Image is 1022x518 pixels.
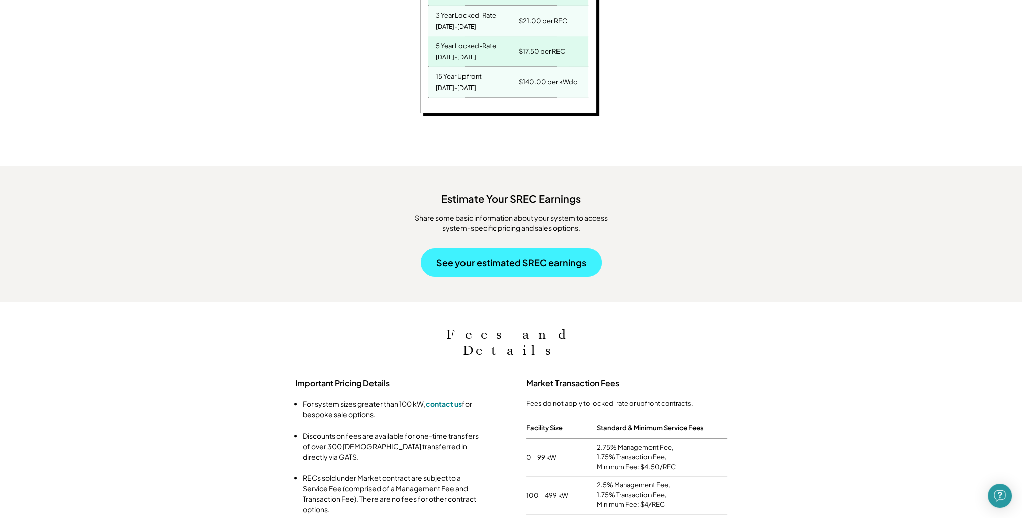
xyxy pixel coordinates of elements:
[597,480,727,510] div: 2.5% Management Fee, 1.75% Transaction Fee, Minimum Fee: $4/REC
[597,421,704,435] div: Standard & Minimum Service Fees
[526,399,727,408] div: Fees do not apply to locked-rate or upfront contracts.
[526,378,727,389] h3: Market Transaction Fees
[436,20,476,34] div: [DATE]-[DATE]
[303,399,484,420] li: For system sizes greater than 100 kW, for bespoke sale options.
[518,14,567,28] div: $21.00 per REC
[988,484,1012,508] div: Open Intercom Messenger
[426,399,462,408] a: contact us
[421,248,602,277] button: See your estimated SREC earnings
[436,81,476,95] div: [DATE]-[DATE]
[436,51,476,64] div: [DATE]-[DATE]
[526,421,563,435] div: Facility Size
[411,327,612,358] h2: Fees and Details
[597,443,727,472] div: 2.75% Management Fee, 1.75% Transaction Fee, Minimum Fee: $4.50/REC
[436,8,496,20] div: 3 Year Locked-Rate
[526,491,597,500] div: 100—499 kW
[303,473,484,515] li: RECs sold under Market contract are subject to a Service Fee (comprised of a Management Fee and T...
[436,39,496,50] div: 5 Year Locked-Rate
[401,213,622,233] div: ​Share some basic information about your system to access system-specific pricing and sales options.
[303,430,484,462] li: Discounts on fees are available for one-time transfers of over 300 [DEMOGRAPHIC_DATA] transferred...
[518,44,565,58] div: $17.50 per REC
[436,69,482,81] div: 15 Year Upfront
[10,187,1012,206] div: Estimate Your SREC Earnings
[518,75,577,89] div: $140.00 per kWdc
[526,453,597,462] div: 0—99 kW
[295,378,496,389] h3: Important Pricing Details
